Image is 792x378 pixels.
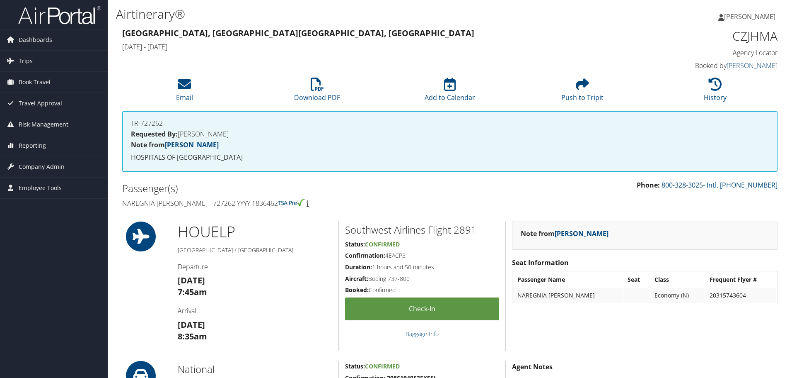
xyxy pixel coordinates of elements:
h4: [PERSON_NAME] [131,131,769,137]
strong: Duration: [345,263,372,271]
span: Confirmed [365,362,400,370]
h5: 4EACP3 [345,251,499,260]
h2: National [178,362,332,376]
strong: 7:45am [178,286,207,298]
strong: Phone: [637,180,660,190]
a: Push to Tripit [561,82,604,102]
h4: Naregnia [PERSON_NAME] - 727262 YYYY 1836462 [122,199,444,208]
a: History [704,82,727,102]
a: Baggage Info [406,330,439,338]
h4: Agency Locator [623,48,778,57]
th: Class [650,272,705,287]
h4: [DATE] - [DATE] [122,42,611,51]
a: [PERSON_NAME] [718,4,784,29]
p: HOSPITALS OF [GEOGRAPHIC_DATA] [131,152,769,163]
a: Check-in [345,298,499,320]
td: 20315743604 [705,288,776,303]
span: Dashboards [19,29,52,50]
h2: Southwest Airlines Flight 2891 [345,223,499,237]
strong: [GEOGRAPHIC_DATA], [GEOGRAPHIC_DATA] [GEOGRAPHIC_DATA], [GEOGRAPHIC_DATA] [122,27,474,39]
h5: Boeing 737-800 [345,275,499,283]
strong: Booked: [345,286,369,294]
td: Economy (N) [650,288,705,303]
span: Confirmed [365,240,400,248]
a: Download PDF [294,82,340,102]
strong: Seat Information [512,258,569,267]
a: [PERSON_NAME] [555,229,608,238]
h4: Departure [178,262,332,271]
strong: Requested By: [131,129,178,139]
a: Add to Calendar [425,82,475,102]
h4: Arrival [178,306,332,315]
span: [PERSON_NAME] [724,12,775,21]
span: Travel Approval [19,93,62,114]
span: Risk Management [19,114,68,135]
a: Email [176,82,193,102]
img: tsa-precheck.png [278,199,305,206]
strong: Note from [521,229,608,238]
strong: [DATE] [178,275,205,286]
h2: Passenger(s) [122,181,444,195]
strong: Status: [345,240,365,248]
span: Employee Tools [19,178,62,198]
a: 800-328-3025- Intl. [PHONE_NUMBER] [662,180,778,190]
h5: Confirmed [345,286,499,294]
h4: TR-727262 [131,120,769,127]
strong: Note from [131,140,219,149]
span: Company Admin [19,156,65,177]
strong: 8:35am [178,331,207,342]
th: Frequent Flyer # [705,272,776,287]
div: -- [628,292,646,299]
a: [PERSON_NAME] [727,61,778,70]
h5: 1 hours and 50 minutes [345,263,499,271]
h1: HOU ELP [178,222,332,242]
a: [PERSON_NAME] [165,140,219,149]
strong: Agent Notes [512,362,553,371]
h1: CZJHMA [623,27,778,45]
strong: Aircraft: [345,275,368,283]
img: airportal-logo.png [18,5,101,25]
h4: Booked by [623,61,778,70]
td: NAREGNIA [PERSON_NAME] [513,288,622,303]
strong: Status: [345,362,365,370]
span: Book Travel [19,72,51,93]
th: Seat [623,272,650,287]
strong: [DATE] [178,319,205,330]
h5: [GEOGRAPHIC_DATA] / [GEOGRAPHIC_DATA] [178,246,332,254]
span: Trips [19,51,33,71]
span: Reporting [19,135,46,156]
strong: Confirmation: [345,251,385,259]
th: Passenger Name [513,272,622,287]
h1: Airtinerary® [116,5,561,23]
